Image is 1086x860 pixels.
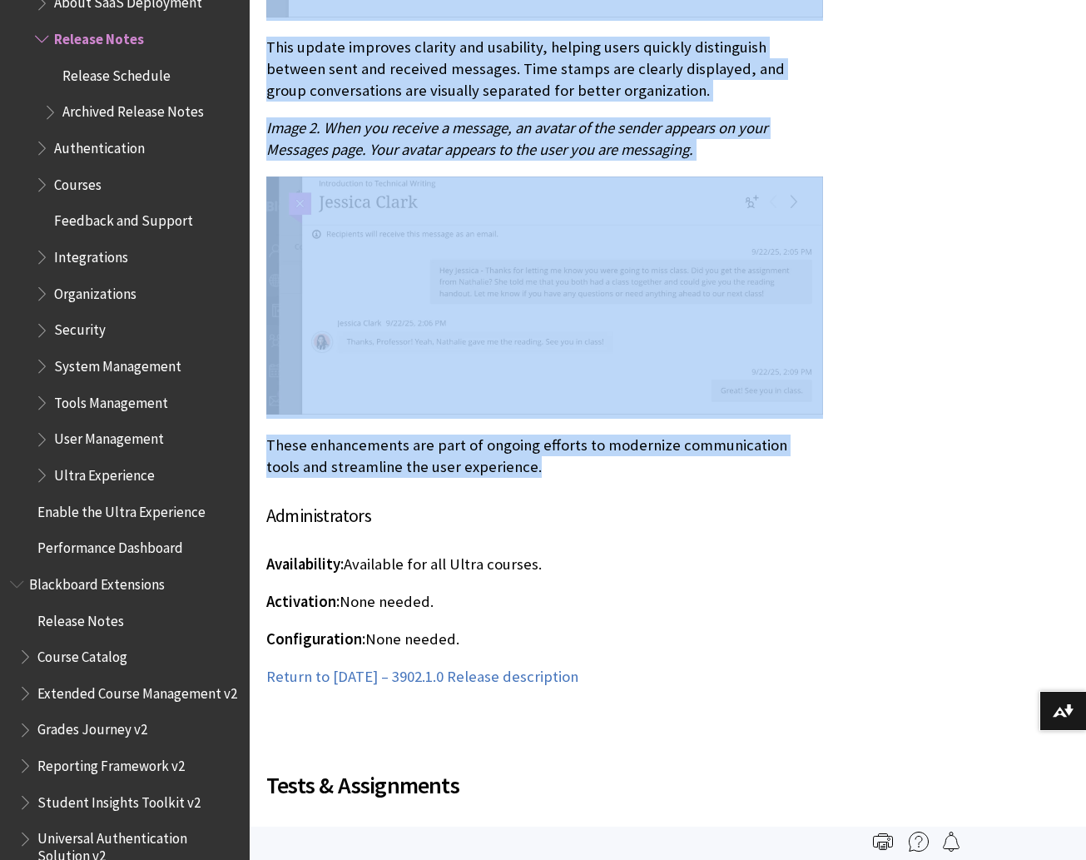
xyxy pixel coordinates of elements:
[54,280,136,302] span: Organizations
[909,832,929,852] img: More help
[266,118,767,159] span: Image 2. When you receive a message, an avatar of the sender appears on your Messages page. Your ...
[266,554,823,575] p: Available for all Ultra courses.
[54,243,128,266] span: Integrations
[54,389,168,411] span: Tools Management
[54,425,164,448] span: User Management
[37,534,183,556] span: Performance Dashboard
[37,498,206,520] span: Enable the Ultra Experience
[37,643,127,665] span: Course Catalog
[62,98,204,121] span: Archived Release Notes
[266,591,823,613] p: None needed.
[266,629,823,650] p: None needed.
[266,502,823,529] h4: Administrators
[266,554,344,574] span: Availability:
[29,570,165,593] span: Blackboard Extensions
[266,37,823,102] p: This update improves clarity and usability, helping users quickly distinguish between sent and re...
[54,171,102,193] span: Courses
[873,832,893,852] img: Print
[37,716,147,738] span: Grades Journey v2
[62,62,171,84] span: Release Schedule
[266,435,823,478] p: These enhancements are part of ongoing efforts to modernize communication tools and streamline th...
[37,788,201,811] span: Student Insights Toolkit v2
[54,25,144,47] span: Release Notes
[266,592,340,611] span: Activation:
[266,825,760,852] span: Consistent Save and Cancel options in Settings page – 3902.1
[54,134,145,157] span: Authentication
[54,207,193,230] span: Feedback and Support
[54,461,155,484] span: Ultra Experience
[266,176,823,415] img: Course Messages page with a student's reply answered by an instructor.
[37,679,237,702] span: Extended Course Management v2
[266,667,578,687] a: Return to [DATE] – 3902.1.0 Release description
[54,316,106,339] span: Security
[54,352,181,375] span: System Management
[266,748,823,803] h2: Tests & Assignments
[37,607,124,629] span: Release Notes
[941,832,961,852] img: Follow this page
[266,629,365,649] span: Configuration:
[37,752,185,774] span: Reporting Framework v2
